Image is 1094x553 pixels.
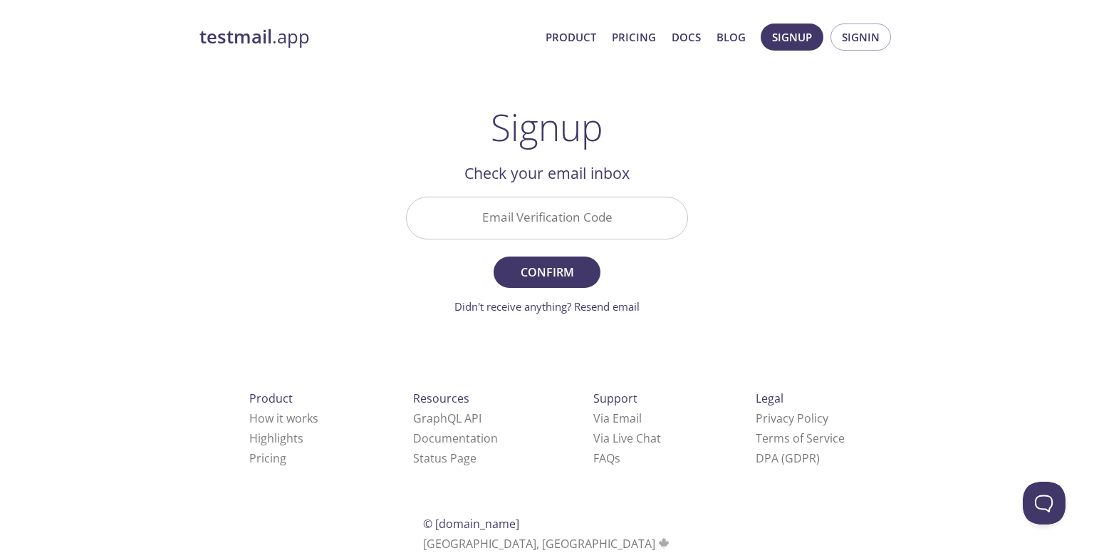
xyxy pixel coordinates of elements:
span: Resources [413,391,469,406]
span: Signin [842,28,880,46]
button: Confirm [494,257,600,288]
a: Blog [717,28,746,46]
h2: Check your email inbox [406,161,688,185]
span: Product [249,391,293,406]
a: Docs [672,28,701,46]
a: GraphQL API [413,410,481,426]
span: Support [593,391,637,406]
a: Didn't receive anything? Resend email [454,299,640,314]
a: Highlights [249,430,303,446]
a: Documentation [413,430,498,446]
button: Signin [830,24,891,51]
a: Terms of Service [756,430,845,446]
a: Privacy Policy [756,410,828,426]
a: Via Email [593,410,642,426]
a: FAQ [593,450,620,466]
a: How it works [249,410,318,426]
a: Via Live Chat [593,430,661,446]
strong: testmail [199,24,272,49]
a: testmail.app [199,25,534,49]
a: Pricing [612,28,656,46]
span: Legal [756,391,783,406]
a: Pricing [249,450,286,466]
span: [GEOGRAPHIC_DATA], [GEOGRAPHIC_DATA] [423,536,672,552]
h1: Signup [491,105,603,148]
span: © [DOMAIN_NAME] [423,516,519,532]
button: Signup [761,24,823,51]
span: s [615,450,620,466]
a: Status Page [413,450,476,466]
span: Signup [772,28,812,46]
iframe: Help Scout Beacon - Open [1023,482,1066,524]
a: DPA (GDPR) [756,450,820,466]
a: Product [546,28,596,46]
span: Confirm [509,262,585,282]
